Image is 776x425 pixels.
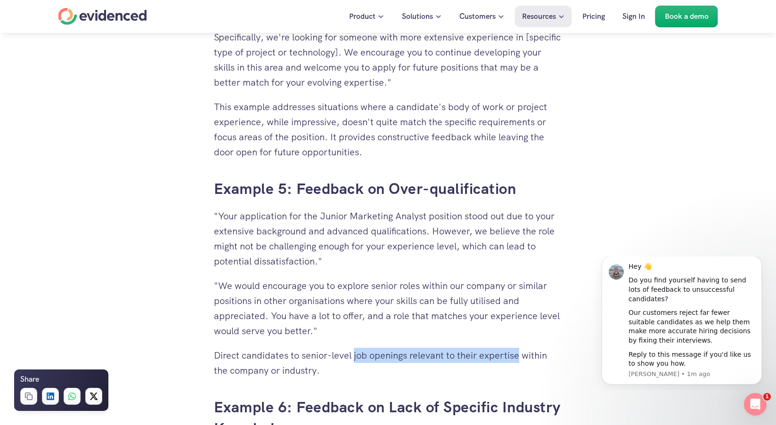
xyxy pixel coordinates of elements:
p: Resources [522,10,556,23]
div: Hey 👋 [41,6,167,15]
img: Profile image for Lewis [21,8,36,23]
div: Our customers reject far fewer suitable candidates as we help them make more accurate hiring deci... [41,52,167,88]
p: This example addresses situations where a candidate's body of work or project experience, while i... [214,99,563,160]
p: Solutions [402,10,433,23]
div: Reply to this message if you'd like us to show you how. [41,94,167,112]
a: Sign In [615,6,652,27]
p: Pricing [582,10,605,23]
p: Customers [459,10,496,23]
iframe: Intercom notifications message [588,257,776,390]
span: 1 [763,393,771,401]
div: Do you find yourself having to send lots of feedback to unsuccessful candidates? [41,19,167,47]
p: "We would encourage you to explore senior roles within our company or similar positions in other ... [214,278,563,338]
p: Sign In [622,10,645,23]
p: "Your application for the Junior Marketing Analyst position stood out due to your extensive backg... [214,208,563,269]
h3: Example 5: Feedback on Over-qualification [214,178,563,200]
iframe: Intercom live chat [744,393,767,416]
p: Product [349,10,376,23]
p: Book a demo [665,10,709,23]
p: Direct candidates to senior-level job openings relevant to their expertise within the company or ... [214,348,563,378]
a: Book a demo [655,6,718,27]
a: Home [58,8,147,25]
div: Message content [41,6,167,112]
h6: Share [20,373,39,385]
p: Message from Lewis, sent 1m ago [41,113,167,122]
a: Pricing [575,6,612,27]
